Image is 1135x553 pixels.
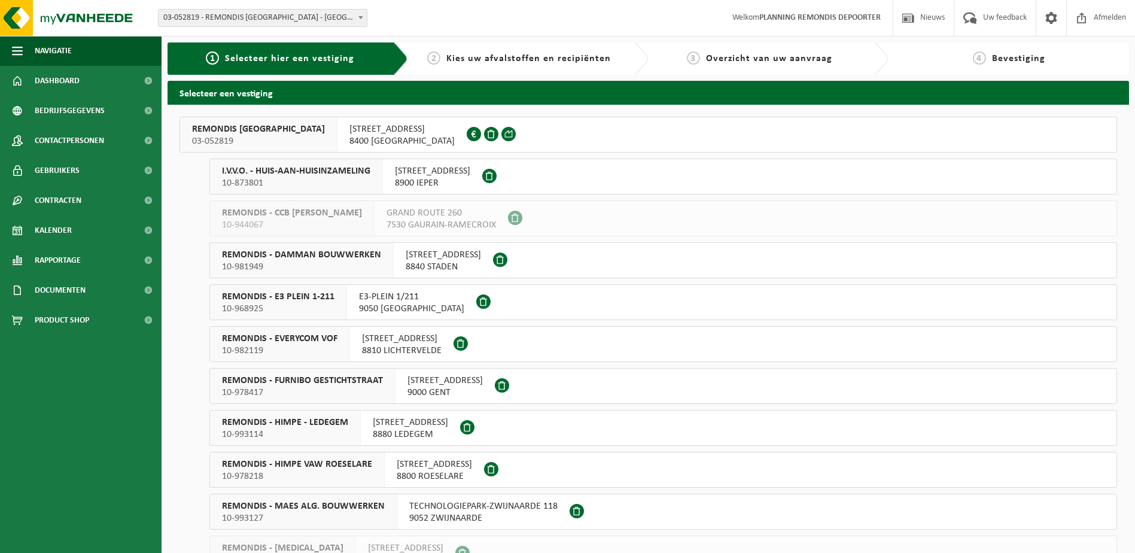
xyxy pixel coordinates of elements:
span: Dashboard [35,66,80,96]
span: REMONDIS - MAES ALG. BOUWWERKEN [222,500,385,512]
span: 10-968925 [222,303,334,315]
span: 10-982119 [222,345,337,357]
span: REMONDIS - DAMMAN BOUWWERKEN [222,249,381,261]
span: TECHNOLOGIEPARK-ZWIJNAARDE 118 [409,500,558,512]
span: 10-993127 [222,512,385,524]
span: Selecteer hier een vestiging [225,54,354,63]
button: REMONDIS [GEOGRAPHIC_DATA] 03-052819 [STREET_ADDRESS]8400 [GEOGRAPHIC_DATA] [179,117,1117,153]
button: REMONDIS - DAMMAN BOUWWERKEN 10-981949 [STREET_ADDRESS]8840 STADEN [209,242,1117,278]
span: GRAND ROUTE 260 [387,207,496,219]
span: 03-052819 [192,135,325,147]
span: REMONDIS - E3 PLEIN 1-211 [222,291,334,303]
h2: Selecteer een vestiging [168,81,1129,104]
span: Contracten [35,186,81,215]
button: REMONDIS - HIMPE - LEDEGEM 10-993114 [STREET_ADDRESS]8880 LEDEGEM [209,410,1117,446]
span: 03-052819 - REMONDIS WEST-VLAANDEREN - OOSTENDE [159,10,367,26]
span: 8400 [GEOGRAPHIC_DATA] [349,135,455,147]
span: [STREET_ADDRESS] [397,458,472,470]
span: Bevestiging [992,54,1045,63]
span: 2 [427,51,440,65]
span: Gebruikers [35,156,80,186]
span: 8900 IEPER [395,177,470,189]
button: REMONDIS - MAES ALG. BOUWWERKEN 10-993127 TECHNOLOGIEPARK-ZWIJNAARDE 1189052 ZWIJNAARDE [209,494,1117,530]
span: [STREET_ADDRESS] [362,333,442,345]
span: Product Shop [35,305,89,335]
button: REMONDIS - FURNIBO GESTICHTSTRAAT 10-978417 [STREET_ADDRESS]9000 GENT [209,368,1117,404]
span: REMONDIS - FURNIBO GESTICHTSTRAAT [222,375,383,387]
span: Kies uw afvalstoffen en recipiënten [446,54,611,63]
span: Rapportage [35,245,81,275]
span: E3-PLEIN 1/211 [359,291,464,303]
span: REMONDIS - HIMPE VAW ROESELARE [222,458,372,470]
button: REMONDIS - HIMPE VAW ROESELARE 10-978218 [STREET_ADDRESS]8800 ROESELARE [209,452,1117,488]
span: 9000 GENT [407,387,483,399]
span: [STREET_ADDRESS] [349,123,455,135]
span: [STREET_ADDRESS] [373,417,448,429]
span: 9052 ZWIJNAARDE [409,512,558,524]
span: 10-873801 [222,177,370,189]
span: [STREET_ADDRESS] [406,249,481,261]
span: 8810 LICHTERVELDE [362,345,442,357]
button: REMONDIS - E3 PLEIN 1-211 10-968925 E3-PLEIN 1/2119050 [GEOGRAPHIC_DATA] [209,284,1117,320]
button: REMONDIS - EVERYCOM VOF 10-982119 [STREET_ADDRESS]8810 LICHTERVELDE [209,326,1117,362]
span: 10-978218 [222,470,372,482]
span: REMONDIS - CCB [PERSON_NAME] [222,207,362,219]
span: 4 [973,51,986,65]
span: 7530 GAURAIN-RAMECROIX [387,219,496,231]
strong: PLANNING REMONDIS DEPOORTER [759,13,881,22]
span: 8800 ROESELARE [397,470,472,482]
span: Documenten [35,275,86,305]
span: Contactpersonen [35,126,104,156]
span: REMONDIS - HIMPE - LEDEGEM [222,417,348,429]
span: Kalender [35,215,72,245]
span: 3 [687,51,700,65]
span: I.V.V.O. - HUIS-AAN-HUISINZAMELING [222,165,370,177]
span: Overzicht van uw aanvraag [706,54,832,63]
span: REMONDIS - EVERYCOM VOF [222,333,337,345]
span: 9050 [GEOGRAPHIC_DATA] [359,303,464,315]
span: 10-944067 [222,219,362,231]
span: REMONDIS [GEOGRAPHIC_DATA] [192,123,325,135]
button: I.V.V.O. - HUIS-AAN-HUISINZAMELING 10-873801 [STREET_ADDRESS]8900 IEPER [209,159,1117,195]
span: 8840 STADEN [406,261,481,273]
span: 1 [206,51,219,65]
span: Navigatie [35,36,72,66]
span: Bedrijfsgegevens [35,96,105,126]
span: 10-978417 [222,387,383,399]
span: 8880 LEDEGEM [373,429,448,440]
span: 10-981949 [222,261,381,273]
span: [STREET_ADDRESS] [395,165,470,177]
span: 03-052819 - REMONDIS WEST-VLAANDEREN - OOSTENDE [158,9,367,27]
span: 10-993114 [222,429,348,440]
span: [STREET_ADDRESS] [407,375,483,387]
